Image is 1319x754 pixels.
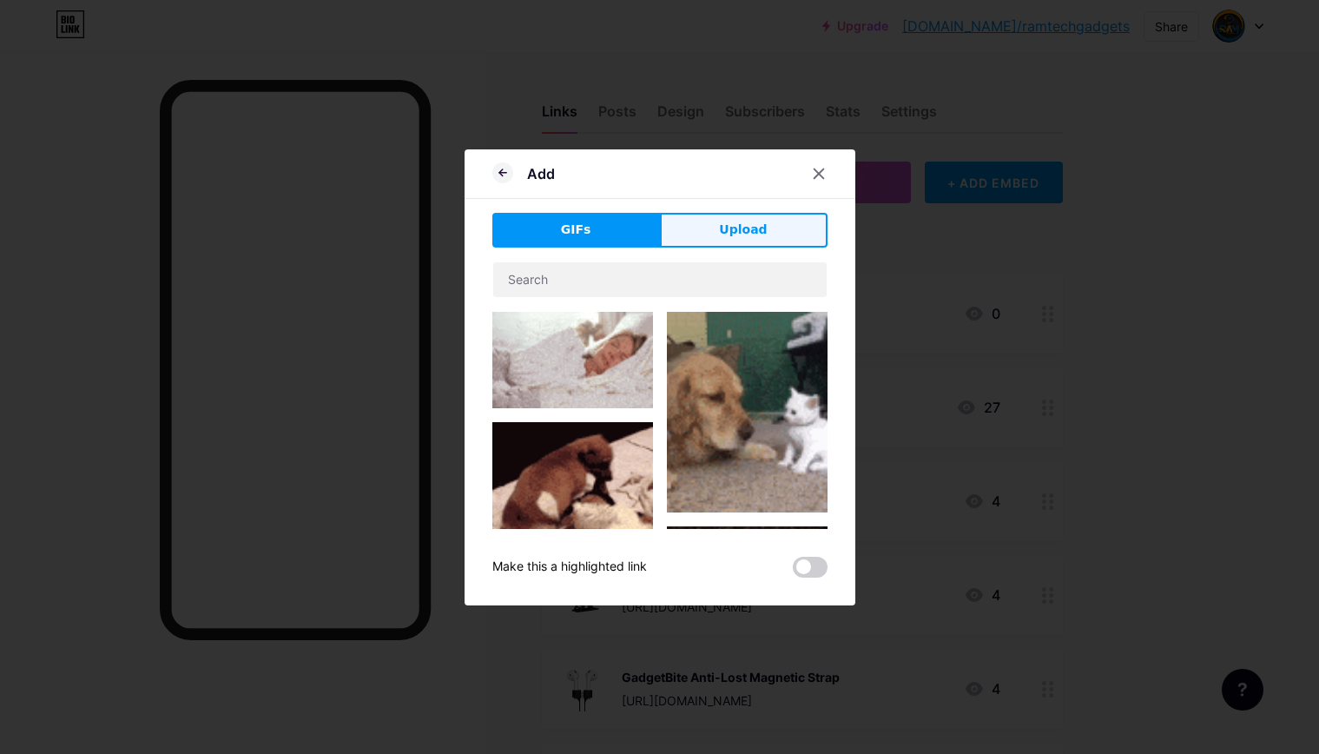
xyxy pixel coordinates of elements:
span: Upload [719,221,767,239]
img: Gihpy [667,312,828,513]
div: Add [527,163,555,184]
img: Gihpy [492,312,653,408]
input: Search [493,262,827,297]
span: GIFs [561,221,591,239]
div: Make this a highlighted link [492,557,647,578]
button: Upload [660,213,828,248]
img: Gihpy [667,526,828,617]
button: GIFs [492,213,660,248]
img: Gihpy [492,422,653,567]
